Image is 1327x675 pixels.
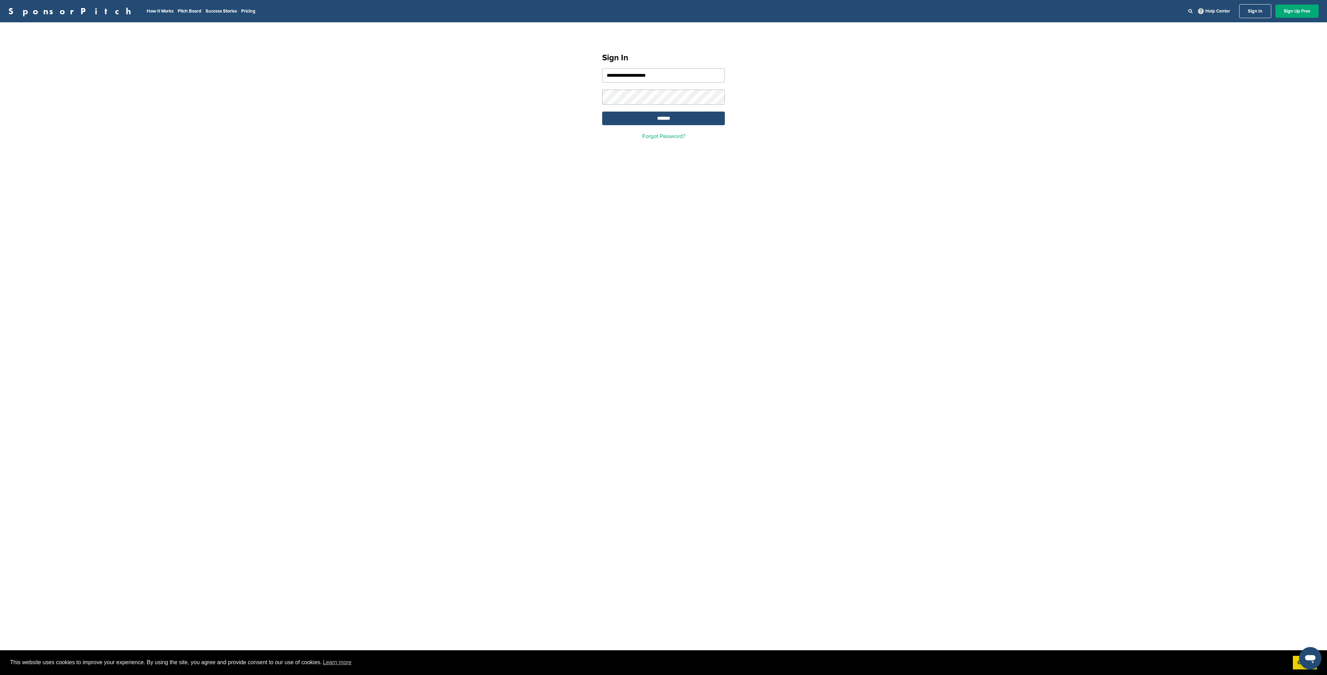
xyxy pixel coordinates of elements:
span: This website uses cookies to improve your experience. By using the site, you agree and provide co... [10,657,1287,668]
a: Success Stories [206,8,237,14]
a: learn more about cookies [322,657,353,668]
a: Sign Up Free [1275,5,1319,18]
a: Help Center [1197,7,1232,15]
iframe: Button to launch messaging window [1299,647,1321,669]
a: SponsorPitch [8,7,136,16]
a: Forgot Password? [642,133,685,140]
a: How It Works [147,8,174,14]
a: Sign In [1239,4,1271,18]
a: Pitch Board [178,8,201,14]
h1: Sign In [602,52,725,64]
a: dismiss cookie message [1293,656,1317,670]
a: Pricing [241,8,255,14]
